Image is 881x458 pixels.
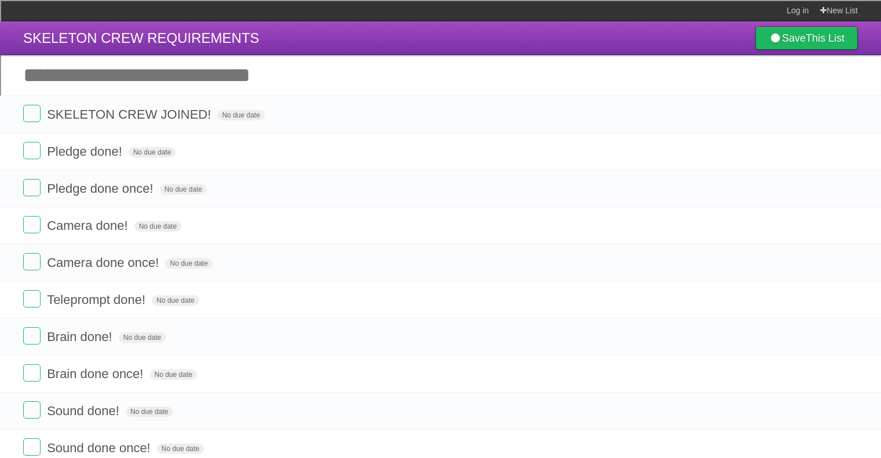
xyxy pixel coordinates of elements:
span: Camera done! [47,218,130,233]
span: Sound done! [47,404,122,418]
label: Done [23,438,41,456]
label: Done [23,179,41,196]
a: SaveThis List [755,27,858,50]
span: Pledge done once! [47,181,156,196]
label: Done [23,327,41,345]
label: Done [23,290,41,307]
span: Camera done once! [47,255,162,270]
span: No due date [119,332,166,343]
label: Done [23,105,41,122]
span: Teleprompt done! [47,292,148,307]
span: SKELETON CREW REQUIREMENTS [23,30,259,46]
span: No due date [157,444,204,454]
span: Pledge done! [47,144,125,159]
span: No due date [217,110,264,120]
label: Done [23,142,41,159]
span: Sound done once! [47,441,153,455]
label: Done [23,216,41,233]
span: Brain done once! [47,367,146,381]
span: No due date [160,184,207,195]
span: No due date [152,295,199,306]
span: No due date [134,221,181,232]
span: Brain done! [47,329,115,344]
span: No due date [126,406,173,417]
span: No due date [129,147,176,157]
b: This List [806,32,845,44]
span: SKELETON CREW JOINED! [47,107,214,122]
label: Done [23,364,41,382]
label: Done [23,401,41,419]
span: No due date [165,258,212,269]
span: No due date [150,369,197,380]
label: Done [23,253,41,270]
